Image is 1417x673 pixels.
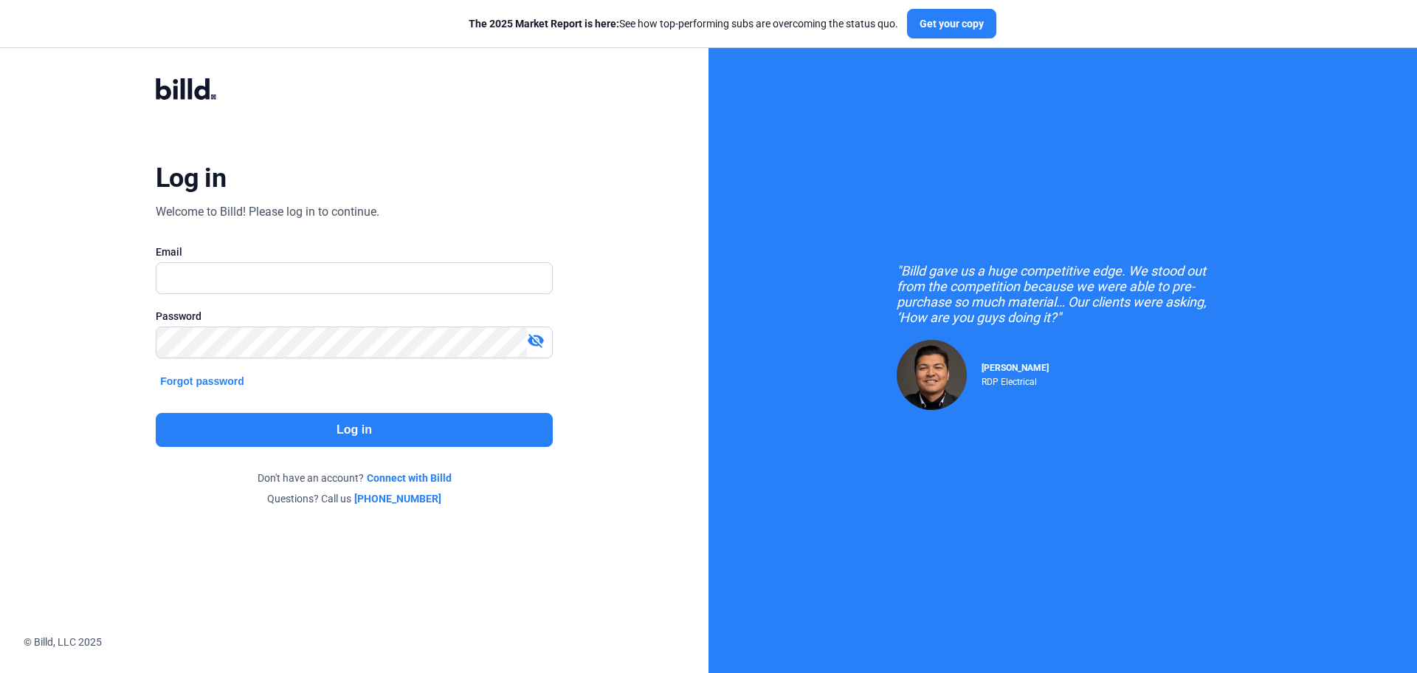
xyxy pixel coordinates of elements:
button: Forgot password [156,373,249,389]
div: Email [156,245,553,259]
div: Welcome to Billd! Please log in to continue. [156,203,379,221]
a: [PHONE_NUMBER] [354,491,441,506]
button: Log in [156,413,553,447]
span: The 2025 Market Report is here: [469,18,619,30]
span: [PERSON_NAME] [982,363,1049,373]
mat-icon: visibility_off [527,332,545,349]
div: "Billd gave us a huge competitive edge. We stood out from the competition because we were able to... [897,263,1229,325]
img: Raul Pacheco [897,340,967,410]
a: Connect with Billd [367,471,452,485]
div: RDP Electrical [982,373,1049,387]
button: Get your copy [907,9,996,38]
div: Log in [156,162,226,194]
div: Questions? Call us [156,491,553,506]
div: Don't have an account? [156,471,553,485]
div: See how top-performing subs are overcoming the status quo. [469,16,898,31]
div: Password [156,309,553,324]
